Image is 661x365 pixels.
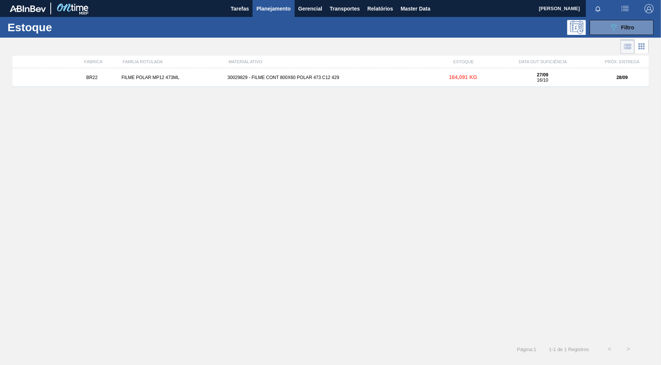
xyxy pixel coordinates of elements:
span: Tarefas [231,4,249,13]
span: Planejamento [256,4,290,13]
span: Página : 1 [517,347,536,352]
div: DATA OUT SUFICIÊNCIA [490,59,596,64]
img: Logout [644,4,653,13]
div: 30029829 - FILME CONT 800X60 POLAR 473 C12 429 [224,75,436,80]
h1: Estoque [8,23,118,32]
div: FILME POLAR MP12 473ML [118,75,224,80]
span: Filtro [621,24,634,30]
span: Gerencial [298,4,322,13]
span: Transportes [330,4,360,13]
img: userActions [620,4,629,13]
button: Filtro [590,20,653,35]
button: < [600,340,619,359]
div: PRÓX. ENTREGA [596,59,649,64]
div: Pogramando: nenhum usuário selecionado [567,20,586,35]
button: > [619,340,638,359]
strong: 27/09 [537,72,548,78]
span: 1 - 1 de 1 Registros [548,347,589,352]
div: Visão em Lista [620,40,635,54]
img: TNhmsLtSVTkK8tSr43FrP2fwEKptu5GPRR3wAAAABJRU5ErkJggg== [10,5,46,12]
div: FÁBRICA [67,59,120,64]
div: Visão em Cards [635,40,649,54]
span: Relatórios [367,4,393,13]
strong: 28/09 [616,75,628,80]
button: Notificações [586,3,610,14]
div: FAMÍLIA ROTULADA [120,59,225,64]
span: BR22 [86,75,98,80]
div: MATERIAL ATIVO [225,59,437,64]
span: 164,091 KG [449,74,477,80]
span: 16/10 [537,78,548,83]
span: Master Data [401,4,430,13]
div: ESTOQUE [437,59,490,64]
